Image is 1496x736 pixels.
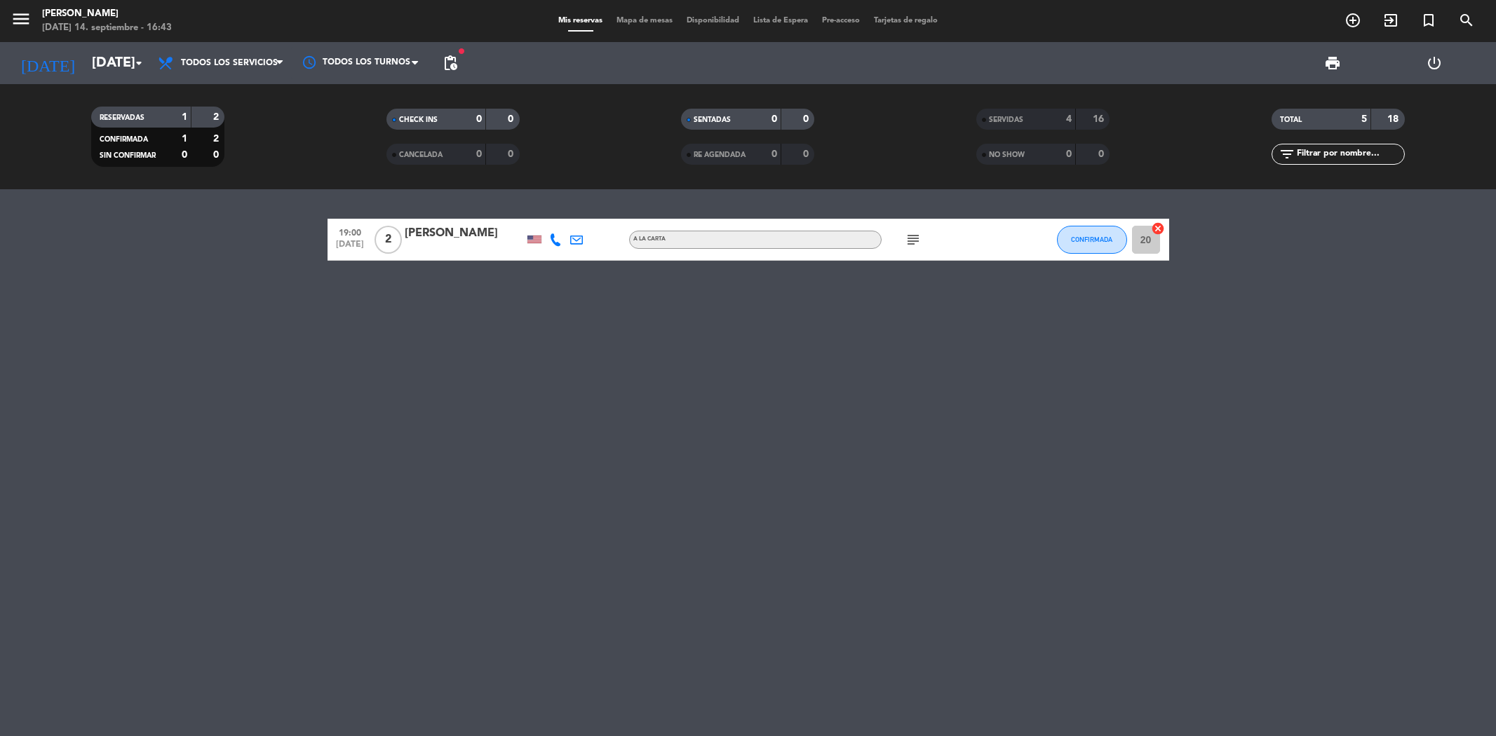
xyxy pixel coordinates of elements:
span: Pre-acceso [815,17,867,25]
span: SENTADAS [694,116,731,123]
span: Mis reservas [551,17,609,25]
span: Lista de Espera [746,17,815,25]
i: turned_in_not [1420,12,1437,29]
span: TOTAL [1280,116,1302,123]
strong: 0 [476,149,482,159]
strong: 0 [182,150,187,160]
span: Disponibilidad [680,17,746,25]
strong: 1 [182,112,187,122]
strong: 4 [1066,114,1072,124]
span: RESERVADAS [100,114,144,121]
button: CONFIRMADA [1057,226,1127,254]
span: SERVIDAS [989,116,1023,123]
strong: 18 [1387,114,1401,124]
strong: 0 [508,149,516,159]
i: add_circle_outline [1345,12,1361,29]
div: [DATE] 14. septiembre - 16:43 [42,21,172,35]
i: arrow_drop_down [130,55,147,71]
span: pending_actions [442,55,459,71]
strong: 0 [803,114,811,124]
strong: 0 [508,114,516,124]
strong: 0 [771,114,777,124]
strong: 0 [476,114,482,124]
span: 19:00 [332,224,368,240]
strong: 0 [771,149,777,159]
button: menu [11,8,32,34]
strong: 1 [182,134,187,144]
i: subject [905,231,922,248]
strong: 2 [213,134,222,144]
div: [PERSON_NAME] [42,7,172,21]
span: NO SHOW [989,151,1025,158]
span: CHECK INS [399,116,438,123]
span: SIN CONFIRMAR [100,152,156,159]
span: 2 [375,226,402,254]
span: fiber_manual_record [457,47,466,55]
i: menu [11,8,32,29]
i: cancel [1151,222,1165,236]
i: search [1458,12,1475,29]
strong: 5 [1361,114,1367,124]
strong: 0 [1098,149,1107,159]
strong: 16 [1093,114,1107,124]
span: print [1324,55,1341,71]
strong: 0 [1066,149,1072,159]
strong: 0 [803,149,811,159]
span: Tarjetas de regalo [867,17,945,25]
span: Todos los servicios [181,58,278,68]
i: exit_to_app [1382,12,1399,29]
div: LOG OUT [1383,42,1485,84]
span: A LA CARTA [633,236,666,242]
i: [DATE] [11,48,85,79]
span: RE AGENDADA [694,151,746,158]
i: power_settings_new [1426,55,1443,71]
span: Mapa de mesas [609,17,680,25]
span: CANCELADA [399,151,443,158]
span: CONFIRMADA [1071,236,1112,243]
span: [DATE] [332,240,368,256]
input: Filtrar por nombre... [1295,146,1404,162]
i: filter_list [1279,146,1295,163]
strong: 2 [213,112,222,122]
span: CONFIRMADA [100,136,148,143]
div: [PERSON_NAME] [405,224,524,243]
strong: 0 [213,150,222,160]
